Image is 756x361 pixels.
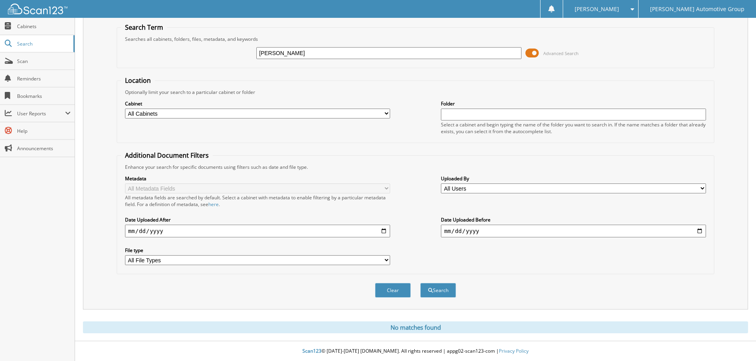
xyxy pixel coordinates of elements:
legend: Search Term [121,23,167,32]
div: © [DATE]-[DATE] [DOMAIN_NAME]. All rights reserved | appg02-scan123-com | [75,342,756,361]
legend: Additional Document Filters [121,151,213,160]
iframe: Chat Widget [716,323,756,361]
label: Folder [441,100,706,107]
button: Search [420,283,456,298]
div: Searches all cabinets, folders, files, metadata, and keywords [121,36,710,42]
a: Privacy Policy [499,348,529,354]
input: end [441,225,706,237]
label: File type [125,247,390,254]
span: Announcements [17,145,71,152]
label: Uploaded By [441,175,706,182]
input: start [125,225,390,237]
label: Date Uploaded After [125,216,390,223]
span: User Reports [17,110,65,117]
span: Help [17,128,71,134]
button: Clear [375,283,411,298]
span: Search [17,40,69,47]
div: Enhance your search for specific documents using filters such as date and file type. [121,164,710,170]
label: Metadata [125,175,390,182]
span: Reminders [17,75,71,82]
div: No matches found [83,321,748,333]
span: [PERSON_NAME] Automotive Group [650,7,744,11]
label: Cabinet [125,100,390,107]
span: Scan123 [302,348,321,354]
div: All metadata fields are searched by default. Select a cabinet with metadata to enable filtering b... [125,194,390,208]
a: here [208,201,219,208]
span: Scan [17,58,71,65]
img: scan123-logo-white.svg [8,4,67,14]
div: Select a cabinet and begin typing the name of the folder you want to search in. If the name match... [441,121,706,135]
div: Optionally limit your search to a particular cabinet or folder [121,89,710,96]
span: Cabinets [17,23,71,30]
span: Bookmarks [17,93,71,99]
span: [PERSON_NAME] [575,7,619,11]
span: Advanced Search [543,50,579,56]
legend: Location [121,76,155,85]
label: Date Uploaded Before [441,216,706,223]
